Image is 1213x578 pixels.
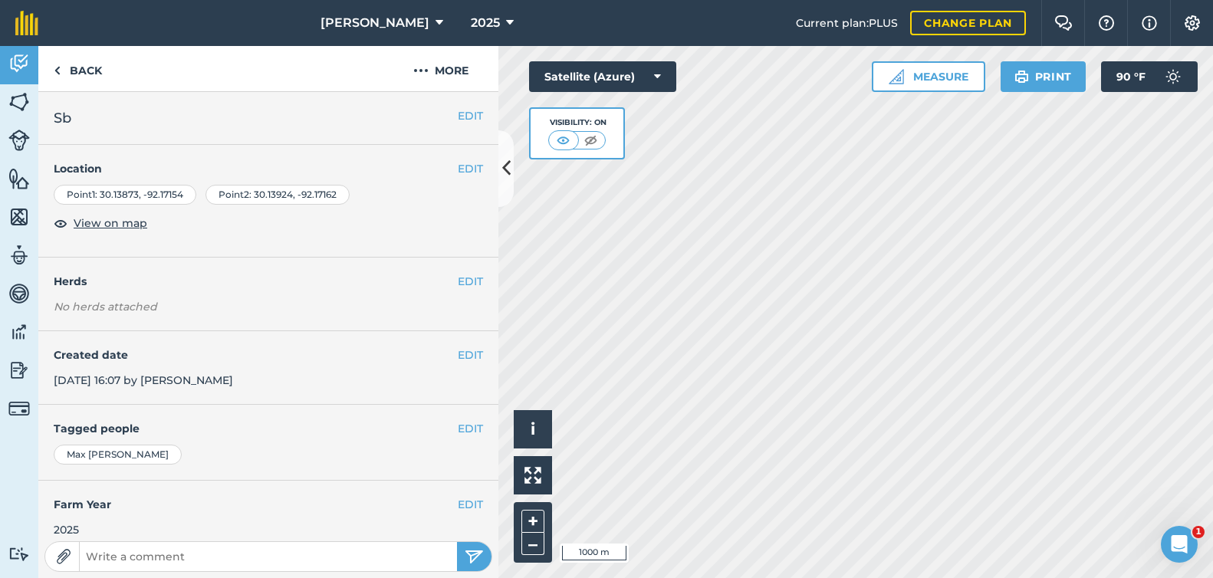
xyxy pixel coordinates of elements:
[54,214,67,232] img: svg+xml;base64,PHN2ZyB4bWxucz0iaHR0cDovL3d3dy53My5vcmcvMjAwMC9zdmciIHdpZHRoPSIxOCIgaGVpZ2h0PSIyNC...
[383,46,498,91] button: More
[8,52,30,75] img: svg+xml;base64,PD94bWwgdmVyc2lvbj0iMS4wIiBlbmNvZGluZz0idXRmLTgiPz4KPCEtLSBHZW5lcmF0b3I6IEFkb2JlIE...
[471,14,500,32] span: 2025
[54,160,483,177] h4: Location
[8,282,30,305] img: svg+xml;base64,PD94bWwgdmVyc2lvbj0iMS4wIiBlbmNvZGluZz0idXRmLTgiPz4KPCEtLSBHZW5lcmF0b3I6IEFkb2JlIE...
[1054,15,1073,31] img: Two speech bubbles overlapping with the left bubble in the forefront
[54,346,483,363] h4: Created date
[514,410,552,448] button: i
[1097,15,1116,31] img: A question mark icon
[74,215,147,232] span: View on map
[54,107,483,129] h2: Sb
[1116,61,1146,92] span: 90 ° F
[54,420,483,437] h4: Tagged people
[889,69,904,84] img: Ruler icon
[8,244,30,267] img: svg+xml;base64,PD94bWwgdmVyc2lvbj0iMS4wIiBlbmNvZGluZz0idXRmLTgiPz4KPCEtLSBHZW5lcmF0b3I6IEFkb2JlIE...
[1183,15,1201,31] img: A cog icon
[54,273,498,290] h4: Herds
[54,214,147,232] button: View on map
[8,320,30,343] img: svg+xml;base64,PD94bWwgdmVyc2lvbj0iMS4wIiBlbmNvZGluZz0idXRmLTgiPz4KPCEtLSBHZW5lcmF0b3I6IEFkb2JlIE...
[1014,67,1029,86] img: svg+xml;base64,PHN2ZyB4bWxucz0iaHR0cDovL3d3dy53My5vcmcvMjAwMC9zdmciIHdpZHRoPSIxOSIgaGVpZ2h0PSIyNC...
[458,160,483,177] button: EDIT
[1001,61,1086,92] button: Print
[458,107,483,124] button: EDIT
[38,331,498,405] div: [DATE] 16:07 by [PERSON_NAME]
[8,167,30,190] img: svg+xml;base64,PHN2ZyB4bWxucz0iaHR0cDovL3d3dy53My5vcmcvMjAwMC9zdmciIHdpZHRoPSI1NiIgaGVpZ2h0PSI2MC...
[1142,14,1157,32] img: svg+xml;base64,PHN2ZyB4bWxucz0iaHR0cDovL3d3dy53My5vcmcvMjAwMC9zdmciIHdpZHRoPSIxNyIgaGVpZ2h0PSIxNy...
[54,445,182,465] div: Max [PERSON_NAME]
[458,420,483,437] button: EDIT
[1161,526,1198,563] iframe: Intercom live chat
[524,467,541,484] img: Four arrows, one pointing top left, one top right, one bottom right and the last bottom left
[872,61,985,92] button: Measure
[8,398,30,419] img: svg+xml;base64,PD94bWwgdmVyc2lvbj0iMS4wIiBlbmNvZGluZz0idXRmLTgiPz4KPCEtLSBHZW5lcmF0b3I6IEFkb2JlIE...
[8,205,30,228] img: svg+xml;base64,PHN2ZyB4bWxucz0iaHR0cDovL3d3dy53My5vcmcvMjAwMC9zdmciIHdpZHRoPSI1NiIgaGVpZ2h0PSI2MC...
[321,14,429,32] span: [PERSON_NAME]
[38,46,117,91] a: Back
[54,185,196,205] div: Point 1 : 30.13873 , -92.17154
[529,61,676,92] button: Satellite (Azure)
[531,419,535,438] span: i
[1192,526,1205,538] span: 1
[521,510,544,533] button: +
[548,117,606,129] div: Visibility: On
[910,11,1026,35] a: Change plan
[796,15,898,31] span: Current plan : PLUS
[458,273,483,290] button: EDIT
[1158,61,1188,92] img: svg+xml;base64,PD94bWwgdmVyc2lvbj0iMS4wIiBlbmNvZGluZz0idXRmLTgiPz4KPCEtLSBHZW5lcmF0b3I6IEFkb2JlIE...
[521,533,544,555] button: –
[581,133,600,148] img: svg+xml;base64,PHN2ZyB4bWxucz0iaHR0cDovL3d3dy53My5vcmcvMjAwMC9zdmciIHdpZHRoPSI1MCIgaGVpZ2h0PSI0MC...
[8,130,30,151] img: svg+xml;base64,PD94bWwgdmVyc2lvbj0iMS4wIiBlbmNvZGluZz0idXRmLTgiPz4KPCEtLSBHZW5lcmF0b3I6IEFkb2JlIE...
[54,61,61,80] img: svg+xml;base64,PHN2ZyB4bWxucz0iaHR0cDovL3d3dy53My5vcmcvMjAwMC9zdmciIHdpZHRoPSI5IiBoZWlnaHQ9IjI0Ii...
[8,359,30,382] img: svg+xml;base64,PD94bWwgdmVyc2lvbj0iMS4wIiBlbmNvZGluZz0idXRmLTgiPz4KPCEtLSBHZW5lcmF0b3I6IEFkb2JlIE...
[56,549,71,564] img: Paperclip icon
[554,133,573,148] img: svg+xml;base64,PHN2ZyB4bWxucz0iaHR0cDovL3d3dy53My5vcmcvMjAwMC9zdmciIHdpZHRoPSI1MCIgaGVpZ2h0PSI0MC...
[54,496,483,513] h4: Farm Year
[413,61,429,80] img: svg+xml;base64,PHN2ZyB4bWxucz0iaHR0cDovL3d3dy53My5vcmcvMjAwMC9zdmciIHdpZHRoPSIyMCIgaGVpZ2h0PSIyNC...
[458,346,483,363] button: EDIT
[54,521,483,538] div: 2025
[458,496,483,513] button: EDIT
[80,546,457,567] input: Write a comment
[54,298,498,315] em: No herds attached
[8,90,30,113] img: svg+xml;base64,PHN2ZyB4bWxucz0iaHR0cDovL3d3dy53My5vcmcvMjAwMC9zdmciIHdpZHRoPSI1NiIgaGVpZ2h0PSI2MC...
[465,547,484,566] img: svg+xml;base64,PHN2ZyB4bWxucz0iaHR0cDovL3d3dy53My5vcmcvMjAwMC9zdmciIHdpZHRoPSIyNSIgaGVpZ2h0PSIyNC...
[1101,61,1198,92] button: 90 °F
[205,185,350,205] div: Point 2 : 30.13924 , -92.17162
[15,11,38,35] img: fieldmargin Logo
[8,547,30,561] img: svg+xml;base64,PD94bWwgdmVyc2lvbj0iMS4wIiBlbmNvZGluZz0idXRmLTgiPz4KPCEtLSBHZW5lcmF0b3I6IEFkb2JlIE...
